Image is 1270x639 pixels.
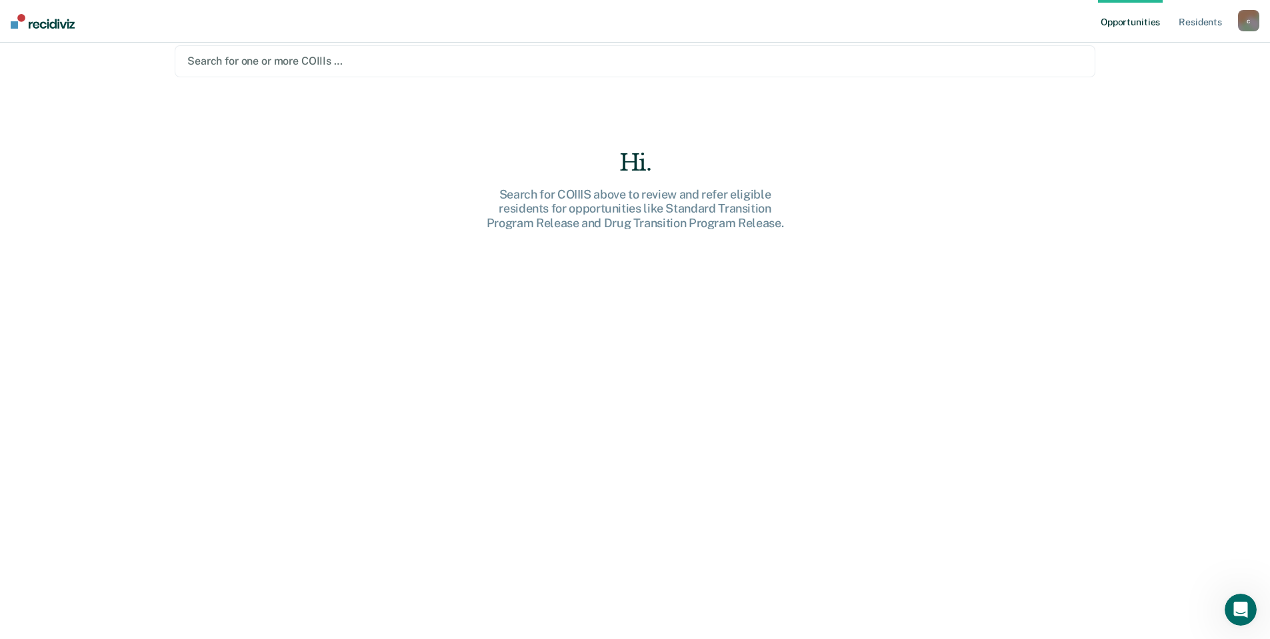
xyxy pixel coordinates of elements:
button: c [1238,10,1259,31]
div: Search for COIIIS above to review and refer eligible residents for opportunities like Standard Tr... [422,187,849,231]
iframe: Intercom live chat [1225,594,1257,626]
img: Recidiviz [11,14,75,29]
div: Hi. [422,149,849,177]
